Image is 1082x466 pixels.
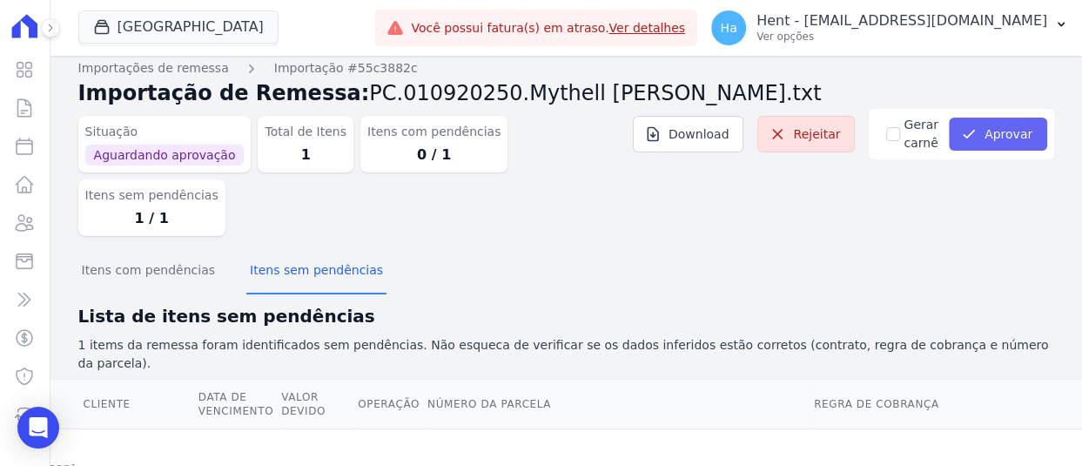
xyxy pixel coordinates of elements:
span: Ha [720,22,736,34]
th: Data de Vencimento [198,380,280,429]
dt: Situação [85,123,245,141]
dd: 0 / 1 [367,145,501,165]
h2: Lista de itens sem pendências [78,303,1054,329]
dd: 1 / 1 [85,208,218,229]
div: Open Intercom Messenger [17,407,59,449]
span: Aguardando aprovação [85,145,245,165]
a: Ver detalhes [608,21,685,35]
dt: Itens com pendências [367,123,501,141]
dt: Total de Itens [265,123,346,141]
button: Itens com pendências [78,249,218,294]
th: Cliente [82,380,197,429]
th: Operação [357,380,427,429]
button: [GEOGRAPHIC_DATA] [78,10,279,44]
dd: 1 [265,145,346,165]
label: Gerar carnê [904,116,938,152]
p: Ver opções [756,30,1047,44]
button: Ha Hent - [EMAIL_ADDRESS][DOMAIN_NAME] Ver opções [697,3,1082,52]
h2: Importação de Remessa: [78,78,1054,109]
a: Rejeitar [757,116,855,152]
a: Importações de remessa [78,59,229,78]
th: Número da Parcela [427,380,813,429]
dt: Itens sem pendências [85,186,218,205]
span: PC.010920250.Mythell [PERSON_NAME].txt [369,81,821,105]
button: Aprovar [949,118,1047,151]
span: Você possui fatura(s) em atraso. [411,19,685,37]
a: Importação #55c3882c [274,59,418,78]
button: Itens sem pendências [246,249,386,294]
p: Hent - [EMAIL_ADDRESS][DOMAIN_NAME] [756,12,1047,30]
p: 1 items da remessa foram identificados sem pendências. Não esqueca de verificar se os dados infer... [78,336,1054,373]
a: Download [633,116,744,152]
th: Valor devido [280,380,357,429]
nav: Breadcrumb [78,59,1054,78]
